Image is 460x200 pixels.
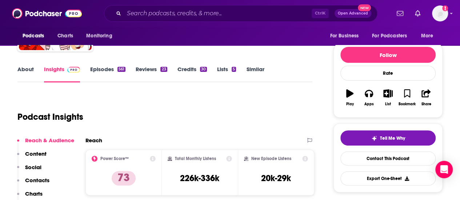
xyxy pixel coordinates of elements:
a: Charts [53,29,77,43]
input: Search podcasts, credits, & more... [124,8,312,19]
a: Contact This Podcast [340,151,436,166]
button: Open AdvancedNew [335,9,371,18]
div: Share [421,102,431,106]
div: Search podcasts, credits, & more... [104,5,377,22]
button: open menu [367,29,417,43]
button: Reach & Audience [17,137,74,150]
button: Social [17,164,41,177]
a: Similar [246,66,264,82]
button: Export One-Sheet [340,171,436,185]
button: tell me why sparkleTell Me Why [340,130,436,146]
span: For Business [330,31,359,41]
span: Ctrl K [312,9,329,18]
button: open menu [17,29,53,43]
button: Apps [359,85,378,111]
h3: 20k-29k [261,173,291,184]
span: Podcasts [23,31,44,41]
span: Logged in as mdekoning [432,5,448,21]
p: Charts [25,190,43,197]
button: open menu [416,29,443,43]
div: Bookmark [399,102,416,106]
button: Contacts [17,177,49,190]
h2: Power Score™ [100,156,129,161]
button: List [379,85,397,111]
button: Share [417,85,436,111]
span: New [358,4,371,11]
span: Tell Me Why [380,135,405,141]
svg: Add a profile image [442,5,448,11]
button: Follow [340,47,436,63]
button: Play [340,85,359,111]
h1: Podcast Insights [17,111,83,122]
a: About [17,66,34,82]
h2: Reach [85,137,102,144]
div: 561 [117,67,125,72]
button: open menu [81,29,121,43]
img: Podchaser - Follow, Share and Rate Podcasts [12,7,82,20]
div: Rate [340,66,436,81]
span: Monitoring [86,31,112,41]
div: List [385,102,391,106]
a: Lists5 [217,66,236,82]
a: Episodes561 [90,66,125,82]
div: 30 [200,67,207,72]
img: tell me why sparkle [371,135,377,141]
h3: 226k-336k [180,173,219,184]
a: Credits30 [177,66,207,82]
p: Content [25,150,47,157]
p: Reach & Audience [25,137,74,144]
img: Podchaser Pro [67,67,80,73]
span: Charts [57,31,73,41]
div: 5 [232,67,236,72]
button: Bookmark [397,85,416,111]
span: For Podcasters [372,31,407,41]
a: Show notifications dropdown [394,7,406,20]
div: 23 [160,67,167,72]
button: open menu [325,29,368,43]
p: 73 [112,171,136,185]
span: More [421,31,433,41]
div: Open Intercom Messenger [435,161,453,178]
div: Apps [364,102,374,106]
h2: New Episode Listens [251,156,291,161]
a: InsightsPodchaser Pro [44,66,80,82]
h2: Total Monthly Listens [175,156,216,161]
a: Reviews23 [136,66,167,82]
img: User Profile [432,5,448,21]
button: Content [17,150,47,164]
p: Social [25,164,41,171]
span: Open Advanced [338,12,368,15]
a: Show notifications dropdown [412,7,423,20]
div: Play [346,102,354,106]
p: Contacts [25,177,49,184]
button: Show profile menu [432,5,448,21]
